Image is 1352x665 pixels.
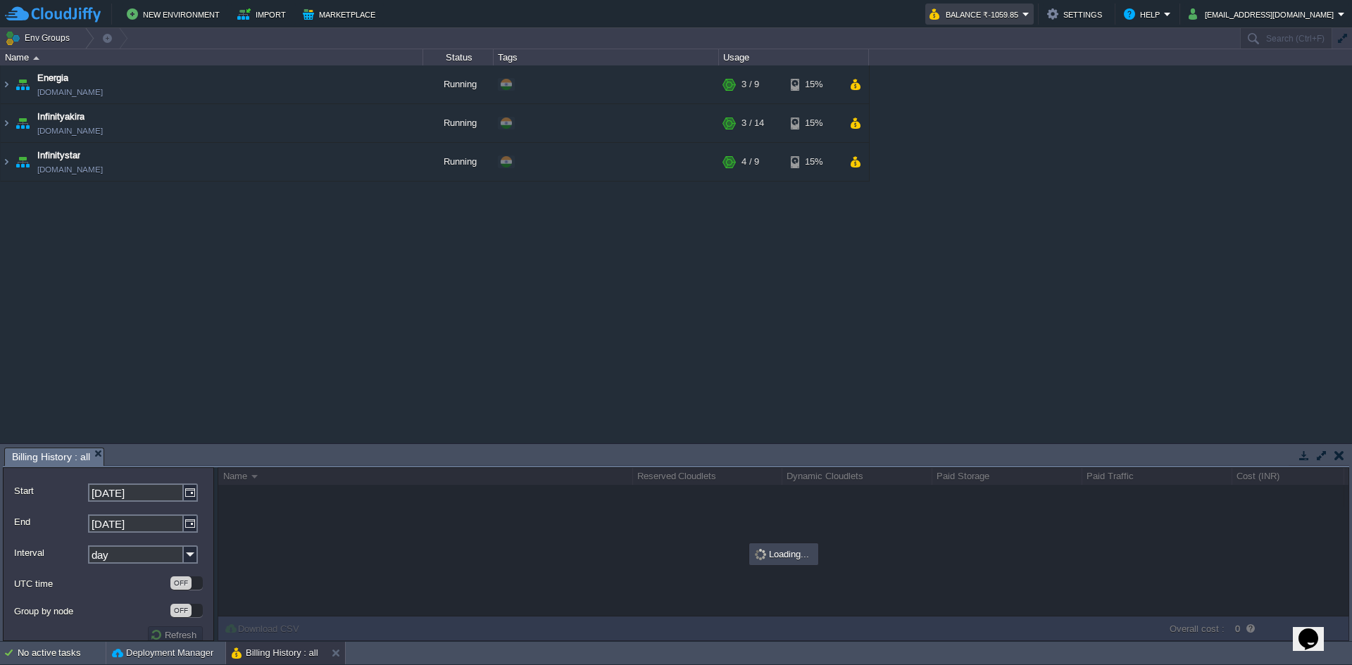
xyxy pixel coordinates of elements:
[14,576,169,591] label: UTC time
[1047,6,1106,23] button: Settings
[237,6,290,23] button: Import
[18,642,106,664] div: No active tasks
[1293,609,1338,651] iframe: chat widget
[14,483,87,498] label: Start
[1,65,12,103] img: AMDAwAAAACH5BAEAAAAALAAAAAABAAEAAAICRAEAOw==
[150,628,201,641] button: Refresh
[1189,6,1338,23] button: [EMAIL_ADDRESS][DOMAIN_NAME]
[791,104,837,142] div: 15%
[1,104,12,142] img: AMDAwAAAACH5BAEAAAAALAAAAAABAAEAAAICRAEAOw==
[424,49,493,65] div: Status
[930,6,1022,23] button: Balance ₹-1059.85
[5,28,75,48] button: Env Groups
[423,65,494,103] div: Running
[741,104,764,142] div: 3 / 14
[37,71,68,85] a: Energia
[423,143,494,181] div: Running
[1,49,423,65] div: Name
[170,576,192,590] div: OFF
[127,6,224,23] button: New Environment
[303,6,380,23] button: Marketplace
[751,545,817,564] div: Loading...
[791,65,837,103] div: 15%
[37,85,103,99] a: [DOMAIN_NAME]
[1124,6,1164,23] button: Help
[720,49,868,65] div: Usage
[13,65,32,103] img: AMDAwAAAACH5BAEAAAAALAAAAAABAAEAAAICRAEAOw==
[13,143,32,181] img: AMDAwAAAACH5BAEAAAAALAAAAAABAAEAAAICRAEAOw==
[12,448,90,466] span: Billing History : all
[741,65,759,103] div: 3 / 9
[741,143,759,181] div: 4 / 9
[37,110,84,124] a: Infinityakira
[33,56,39,60] img: AMDAwAAAACH5BAEAAAAALAAAAAABAAEAAAICRAEAOw==
[14,604,169,619] label: Group by node
[112,646,213,660] button: Deployment Manager
[232,646,318,660] button: Billing History : all
[37,163,103,177] a: [DOMAIN_NAME]
[170,604,192,617] div: OFF
[1,143,12,181] img: AMDAwAAAACH5BAEAAAAALAAAAAABAAEAAAICRAEAOw==
[37,148,80,163] a: Infinitystar
[791,143,837,181] div: 15%
[14,545,87,560] label: Interval
[423,104,494,142] div: Running
[5,6,101,23] img: CloudJiffy
[13,104,32,142] img: AMDAwAAAACH5BAEAAAAALAAAAAABAAEAAAICRAEAOw==
[494,49,718,65] div: Tags
[37,124,103,138] a: [DOMAIN_NAME]
[14,514,87,529] label: End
